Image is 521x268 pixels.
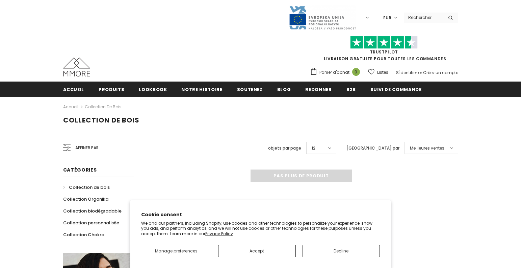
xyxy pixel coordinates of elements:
[139,82,167,97] a: Lookbook
[277,82,291,97] a: Blog
[310,39,458,62] span: LIVRAISON GRATUITE POUR TOUTES LES COMMANDES
[352,68,360,76] span: 0
[63,231,104,238] span: Collection Chakra
[303,245,380,257] button: Decline
[350,36,418,49] img: Faites confiance aux étoiles pilotes
[63,82,84,97] a: Accueil
[218,245,296,257] button: Accept
[305,86,332,93] span: Redonner
[155,248,198,254] span: Manage preferences
[141,245,211,257] button: Manage preferences
[268,145,301,152] label: objets par page
[346,82,356,97] a: B2B
[368,66,388,78] a: Listes
[237,82,263,97] a: soutenez
[75,144,99,152] span: Affiner par
[63,58,90,76] img: Cas MMORE
[181,86,222,93] span: Notre histoire
[346,145,399,152] label: [GEOGRAPHIC_DATA] par
[277,86,291,93] span: Blog
[63,181,110,193] a: Collection de bois
[139,86,167,93] span: Lookbook
[377,69,388,76] span: Listes
[63,115,139,125] span: Collection de bois
[63,103,78,111] a: Accueil
[237,86,263,93] span: soutenez
[63,229,104,241] a: Collection Chakra
[99,82,124,97] a: Produits
[319,69,349,76] span: Panier d'achat
[396,70,417,75] a: S'identifier
[346,86,356,93] span: B2B
[305,82,332,97] a: Redonner
[63,217,119,229] a: Collection personnalisée
[312,145,315,152] span: 12
[63,196,108,202] span: Collection Organika
[370,82,422,97] a: Suivi de commande
[63,220,119,226] span: Collection personnalisée
[410,145,444,152] span: Meilleures ventes
[404,13,443,22] input: Search Site
[289,15,356,20] a: Javni Razpis
[289,5,356,30] img: Javni Razpis
[63,86,84,93] span: Accueil
[63,166,97,173] span: Catégories
[418,70,422,75] span: or
[99,86,124,93] span: Produits
[69,184,110,191] span: Collection de bois
[181,82,222,97] a: Notre histoire
[85,104,122,110] a: Collection de bois
[310,67,363,77] a: Panier d'achat 0
[205,231,233,237] a: Privacy Policy
[63,193,108,205] a: Collection Organika
[63,208,122,214] span: Collection biodégradable
[383,15,391,21] span: EUR
[141,211,380,218] h2: Cookie consent
[63,205,122,217] a: Collection biodégradable
[370,49,398,55] a: TrustPilot
[141,221,380,237] p: We and our partners, including Shopify, use cookies and other technologies to personalize your ex...
[423,70,458,75] a: Créez un compte
[370,86,422,93] span: Suivi de commande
